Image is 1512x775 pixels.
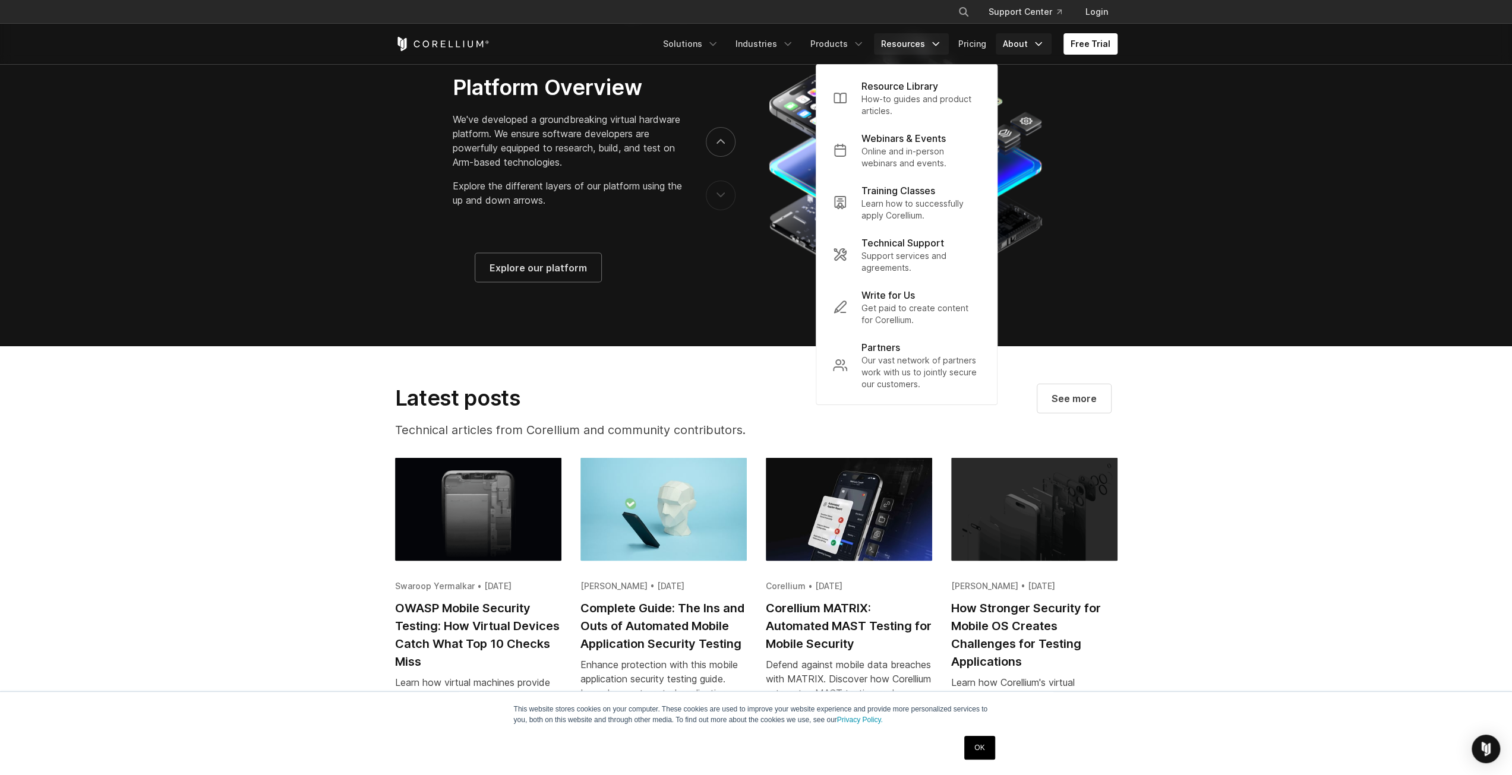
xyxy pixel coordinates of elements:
[861,250,980,274] p: Support services and agreements.
[766,580,932,591] div: Corellium • [DATE]
[861,288,915,302] p: Write for Us
[823,333,990,397] a: Partners Our vast network of partners work with us to jointly secure our customers.
[803,33,872,55] a: Products
[490,260,587,274] span: Explore our platform
[453,112,682,169] p: We've developed a groundbreaking virtual hardware platform. We ensure software developers are pow...
[861,79,938,93] p: Resource Library
[861,93,980,117] p: How-to guides and product articles.
[706,181,736,210] button: previous
[861,131,946,145] p: Webinars & Events
[943,1,1118,23] div: Navigation Menu
[766,599,932,652] h2: Corellium MATRIX: Automated MAST Testing for Mobile Security
[951,599,1118,670] h2: How Stronger Security for Mobile OS Creates Challenges for Testing Applications
[861,145,980,169] p: Online and in-person webinars and events.
[728,33,801,55] a: Industries
[395,384,800,410] h2: Latest posts
[1063,33,1118,55] a: Free Trial
[706,127,736,157] button: next
[580,599,747,652] h2: Complete Guide: The Ins and Outs of Automated Mobile Application Security Testing
[514,704,999,725] p: This website stores cookies on your computer. These cookies are used to improve your website expe...
[951,457,1118,760] a: How Stronger Security for Mobile OS Creates Challenges for Testing Applications [PERSON_NAME] • [...
[580,580,747,591] div: [PERSON_NAME] • [DATE]
[874,33,949,55] a: Resources
[953,1,974,23] button: Search
[823,124,990,176] a: Webinars & Events Online and in-person webinars and events.
[964,736,995,760] a: OK
[475,253,601,281] a: Explore our platform
[766,457,932,742] a: Corellium MATRIX: Automated MAST Testing for Mobile Security Corellium • [DATE] Corellium MATRIX:...
[996,33,1052,55] a: About
[656,33,1118,55] div: Navigation Menu
[395,599,561,670] h2: OWASP Mobile Security Testing: How Virtual Devices Catch What Top 10 Checks Miss
[395,420,800,438] p: Technical articles from Corellium and community contributors.
[861,302,980,326] p: Get paid to create content for Corellium.
[580,457,747,742] a: Complete Guide: The Ins and Outs of Automated Mobile Application Security Testing [PERSON_NAME] •...
[580,657,747,728] div: Enhance protection with this mobile application security testing guide. Learn how automated appli...
[861,198,980,222] p: Learn how to successfully apply Corellium.
[395,675,561,732] div: Learn how virtual machines provide visibility and detect threats that basic mobile security check...
[395,457,561,746] a: OWASP Mobile Security Testing: How Virtual Devices Catch What Top 10 Checks Miss Swaroop Yermalka...
[766,457,932,561] img: Corellium MATRIX: Automated MAST Testing for Mobile Security
[951,580,1118,591] div: [PERSON_NAME] • [DATE]
[861,184,935,198] p: Training Classes
[580,457,747,561] img: Complete Guide: The Ins and Outs of Automated Mobile Application Security Testing
[766,657,932,728] div: Defend against mobile data breaches with MATRIX. Discover how Corellium automates MAST testing an...
[763,29,1046,308] img: Corellium_Platform_RPI_Full_470
[395,580,561,591] div: Swaroop Yermalkar • [DATE]
[1037,384,1111,413] a: Visit our blog
[823,281,990,333] a: Write for Us Get paid to create content for Corellium.
[861,340,900,355] p: Partners
[837,716,883,724] a: Privacy Policy.
[823,72,990,124] a: Resource Library How-to guides and product articles.
[823,229,990,281] a: Technical Support Support services and agreements.
[395,457,561,561] img: OWASP Mobile Security Testing: How Virtual Devices Catch What Top 10 Checks Miss
[823,176,990,229] a: Training Classes Learn how to successfully apply Corellium.
[656,33,726,55] a: Solutions
[861,355,980,390] p: Our vast network of partners work with us to jointly secure our customers.
[951,457,1118,561] img: How Stronger Security for Mobile OS Creates Challenges for Testing Applications
[979,1,1071,23] a: Support Center
[1052,391,1097,406] span: See more
[395,37,490,51] a: Corellium Home
[951,675,1118,746] div: Learn how Corellium's virtual hardware platform allows you to test on jailbroken iOS devices to f...
[453,178,682,207] p: Explore the different layers of our platform using the up and down arrows.
[951,33,993,55] a: Pricing
[1076,1,1118,23] a: Login
[861,236,944,250] p: Technical Support
[453,74,682,100] h3: Platform Overview
[1472,735,1500,763] div: Open Intercom Messenger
